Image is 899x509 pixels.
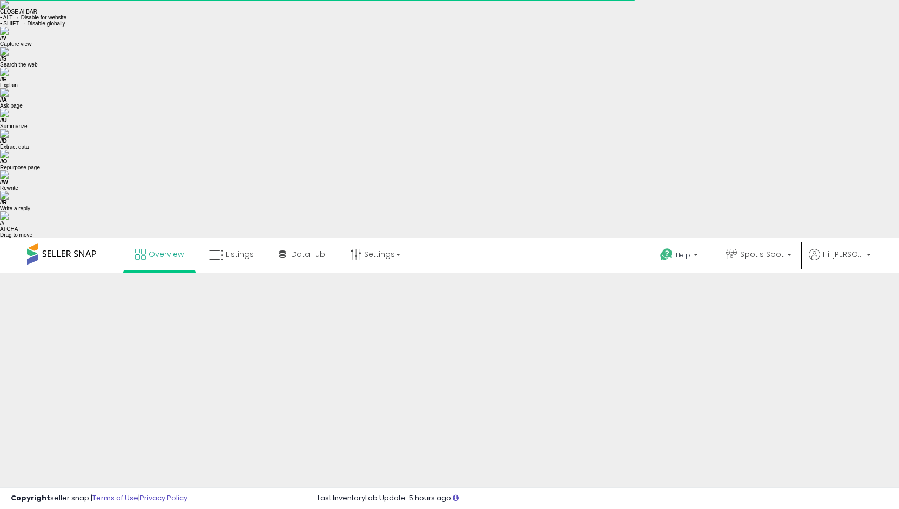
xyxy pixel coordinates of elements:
[453,494,459,501] i: Click here to read more about un-synced listings.
[140,493,187,503] a: Privacy Policy
[823,249,863,260] span: Hi [PERSON_NAME]
[740,249,784,260] span: Spot's Spot
[318,493,888,504] div: Last InventoryLab Update: 5 hours ago.
[149,249,184,260] span: Overview
[291,249,325,260] span: DataHub
[676,250,690,260] span: Help
[127,238,192,270] a: Overview
[226,249,254,260] span: Listings
[660,248,673,261] i: Get Help
[718,238,800,273] a: Spot's Spot
[11,493,50,503] strong: Copyright
[343,238,408,270] a: Settings
[809,249,871,273] a: Hi [PERSON_NAME]
[11,493,187,504] div: seller snap | |
[652,240,709,273] a: Help
[92,493,138,503] a: Terms of Use
[201,238,262,270] a: Listings
[271,238,333,270] a: DataHub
